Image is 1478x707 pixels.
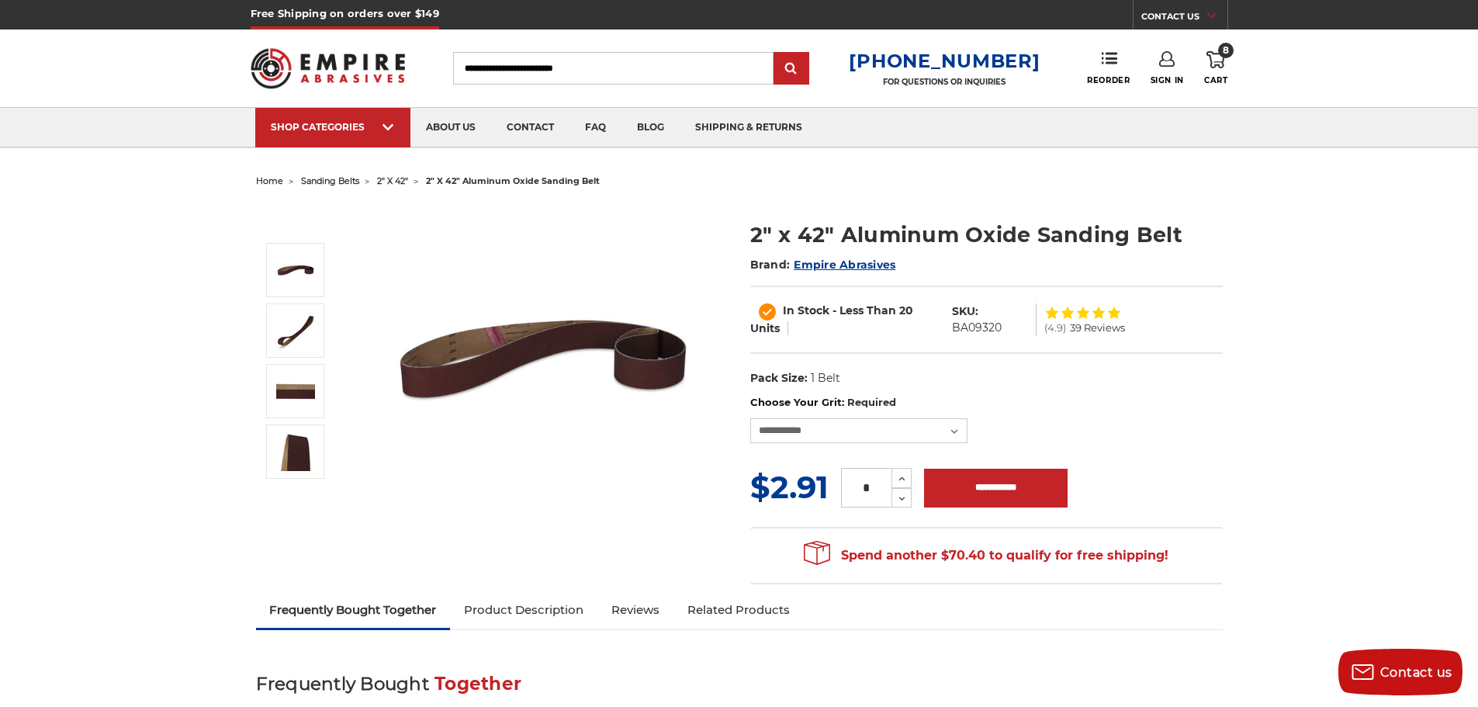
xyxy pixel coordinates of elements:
[750,395,1223,411] label: Choose Your Grit:
[569,108,621,147] a: faq
[1070,323,1125,333] span: 39 Reviews
[410,108,491,147] a: about us
[1218,43,1234,58] span: 8
[251,38,406,99] img: Empire Abrasives
[377,175,408,186] a: 2" x 42"
[811,370,840,386] dd: 1 Belt
[776,54,807,85] input: Submit
[1338,649,1462,695] button: Contact us
[804,548,1168,563] span: Spend another $70.40 to qualify for free shipping!
[673,593,804,627] a: Related Products
[750,220,1223,250] h1: 2" x 42" Aluminum Oxide Sanding Belt
[621,108,680,147] a: blog
[1044,323,1066,333] span: (4.9)
[276,372,315,411] img: 2" x 42" AOX Sanding Belt
[276,311,315,350] img: 2" x 42" Aluminum Oxide Sanding Belt
[750,321,780,335] span: Units
[450,593,597,627] a: Product Description
[783,303,829,317] span: In Stock
[849,77,1040,87] p: FOR QUESTIONS OR INQUIRIES
[899,303,913,317] span: 20
[276,251,315,289] img: 2" x 42" Sanding Belt - Aluminum Oxide
[832,303,896,317] span: - Less Than
[271,121,395,133] div: SHOP CATEGORIES
[256,593,451,627] a: Frequently Bought Together
[952,320,1002,336] dd: BA09320
[849,50,1040,72] a: [PHONE_NUMBER]
[597,593,673,627] a: Reviews
[389,203,699,514] img: 2" x 42" Sanding Belt - Aluminum Oxide
[256,175,283,186] a: home
[1087,75,1130,85] span: Reorder
[750,258,791,272] span: Brand:
[276,432,315,471] img: 2" x 42" - Aluminum Oxide Sanding Belt
[847,396,896,408] small: Required
[1141,8,1227,29] a: CONTACT US
[794,258,895,272] a: Empire Abrasives
[1204,51,1227,85] a: 8 Cart
[426,175,600,186] span: 2" x 42" aluminum oxide sanding belt
[256,673,429,695] span: Frequently Bought
[491,108,569,147] a: contact
[1151,75,1184,85] span: Sign In
[301,175,359,186] a: sanding belts
[1087,51,1130,85] a: Reorder
[952,303,978,320] dt: SKU:
[434,673,521,695] span: Together
[1380,665,1452,680] span: Contact us
[750,468,829,506] span: $2.91
[1204,75,1227,85] span: Cart
[750,370,808,386] dt: Pack Size:
[680,108,818,147] a: shipping & returns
